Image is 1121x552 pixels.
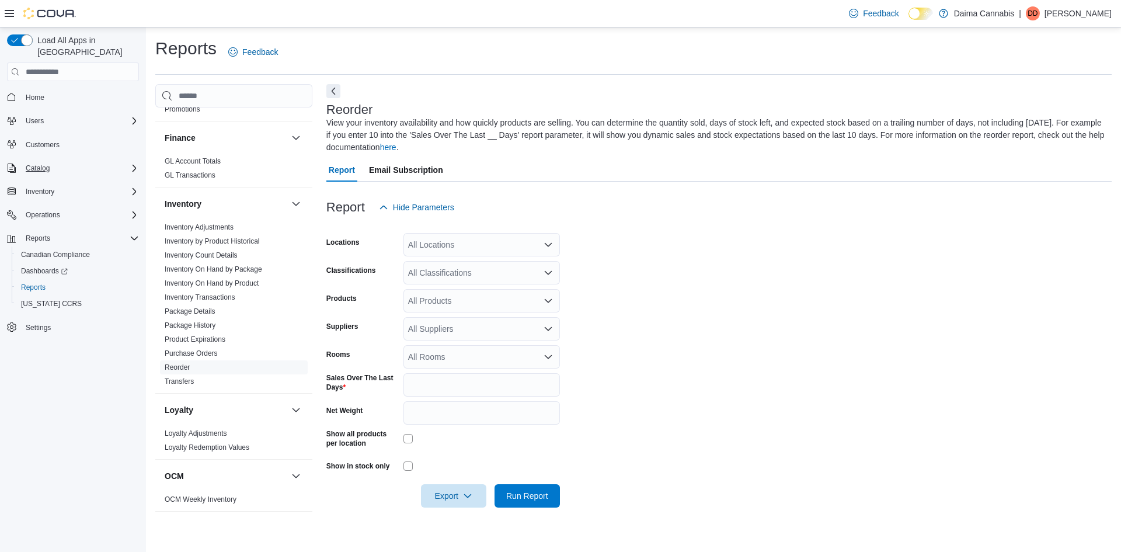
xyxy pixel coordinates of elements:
h3: OCM [165,470,184,482]
span: Canadian Compliance [16,248,139,262]
a: Dashboards [16,264,72,278]
a: Home [21,91,49,105]
button: [US_STATE] CCRS [12,296,144,312]
h1: Reports [155,37,217,60]
span: Inventory [21,185,139,199]
span: Reports [16,280,139,294]
label: Sales Over The Last Days [326,373,399,392]
a: Settings [21,321,55,335]
a: Inventory by Product Historical [165,237,260,245]
button: Next [326,84,340,98]
span: Package Details [165,307,215,316]
span: Inventory Count Details [165,251,238,260]
a: Inventory On Hand by Product [165,279,259,287]
span: Export [428,484,479,508]
span: Promotions [165,105,200,114]
div: Finance [155,154,312,187]
img: Cova [23,8,76,19]
button: Open list of options [544,296,553,305]
label: Show all products per location [326,429,399,448]
span: OCM Weekly Inventory [165,495,236,504]
span: Customers [21,137,139,152]
span: Canadian Compliance [21,250,90,259]
p: Daima Cannabis [954,6,1015,20]
span: Product Expirations [165,335,225,344]
p: [PERSON_NAME] [1045,6,1112,20]
button: Run Report [495,484,560,508]
span: Inventory Adjustments [165,223,234,232]
span: Email Subscription [369,158,443,182]
a: Inventory Count Details [165,251,238,259]
span: Reorder [165,363,190,372]
label: Show in stock only [326,461,390,471]
span: DD [1028,6,1038,20]
span: Report [329,158,355,182]
span: Loyalty Redemption Values [165,443,249,452]
button: Pricing [289,521,303,535]
button: Open list of options [544,324,553,334]
button: Operations [2,207,144,223]
a: Feedback [224,40,283,64]
button: Catalog [21,161,54,175]
h3: Loyalty [165,404,193,416]
span: Hide Parameters [393,202,454,213]
a: [US_STATE] CCRS [16,297,86,311]
a: Canadian Compliance [16,248,95,262]
a: Loyalty Adjustments [165,429,227,438]
a: Transfers [165,377,194,386]
button: OCM [165,470,287,482]
div: View your inventory availability and how quickly products are selling. You can determine the quan... [326,117,1106,154]
button: Settings [2,319,144,336]
button: Open list of options [544,352,553,362]
span: Operations [21,208,139,222]
button: Operations [21,208,65,222]
span: Feedback [242,46,278,58]
span: Transfers [165,377,194,386]
a: Purchase Orders [165,349,218,357]
span: Inventory On Hand by Package [165,265,262,274]
button: Reports [21,231,55,245]
span: Purchase Orders [165,349,218,358]
button: Reports [2,230,144,247]
button: Export [421,484,486,508]
h3: Report [326,200,365,214]
h3: Reorder [326,103,372,117]
span: Dashboards [16,264,139,278]
button: Loyalty [165,404,287,416]
span: Home [21,89,139,104]
span: Users [21,114,139,128]
button: Open list of options [544,268,553,277]
span: Settings [21,320,139,335]
span: Operations [26,210,60,220]
button: Inventory [2,183,144,200]
a: here [380,143,396,152]
a: Package History [165,321,215,329]
a: Inventory On Hand by Package [165,265,262,273]
nav: Complex example [7,84,139,366]
button: Inventory [21,185,59,199]
div: Inventory [155,220,312,393]
a: Feedback [844,2,903,25]
span: Users [26,116,44,126]
a: Dashboards [12,263,144,279]
a: Customers [21,138,64,152]
button: Open list of options [544,240,553,249]
span: Reports [26,234,50,243]
a: Reorder [165,363,190,372]
span: Dashboards [21,266,68,276]
span: GL Account Totals [165,157,221,166]
button: Canadian Compliance [12,247,144,263]
span: Loyalty Adjustments [165,429,227,438]
a: Promotions [165,105,200,113]
input: Dark Mode [908,8,933,20]
button: Catalog [2,160,144,176]
span: GL Transactions [165,171,215,180]
label: Rooms [326,350,350,359]
button: Loyalty [289,403,303,417]
a: Loyalty Redemption Values [165,443,249,452]
button: Inventory [289,197,303,211]
span: Inventory by Product Historical [165,237,260,246]
div: Loyalty [155,426,312,459]
span: Feedback [863,8,899,19]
